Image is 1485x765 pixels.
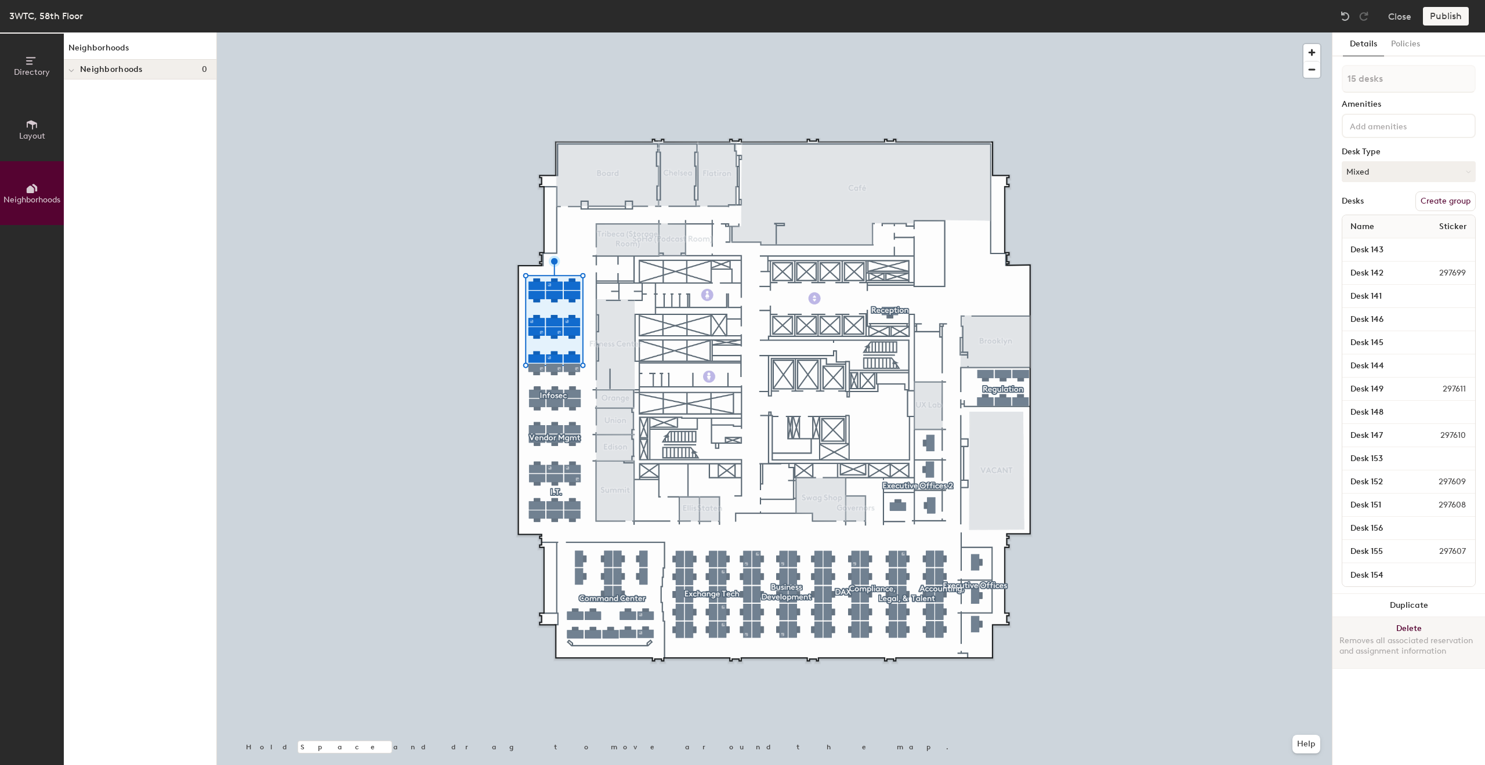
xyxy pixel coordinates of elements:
input: Add amenities [1348,118,1452,132]
input: Unnamed desk [1345,311,1473,328]
button: DeleteRemoves all associated reservation and assignment information [1332,617,1485,668]
span: Name [1345,216,1380,237]
input: Unnamed desk [1345,242,1473,258]
span: 297611 [1415,383,1473,396]
input: Unnamed desk [1345,358,1473,374]
span: 297610 [1412,429,1473,442]
div: Removes all associated reservation and assignment information [1339,636,1478,657]
input: Unnamed desk [1345,543,1411,560]
button: Help [1292,735,1320,753]
span: Neighborhoods [80,65,143,74]
input: Unnamed desk [1345,497,1411,513]
input: Unnamed desk [1345,427,1412,444]
input: Unnamed desk [1345,474,1411,490]
h1: Neighborhoods [64,42,216,60]
button: Close [1388,7,1411,26]
input: Unnamed desk [1345,567,1473,583]
span: 297609 [1411,476,1473,488]
div: Desks [1342,197,1364,206]
input: Unnamed desk [1345,265,1411,281]
div: 3WTC, 58th Floor [9,9,83,23]
button: Details [1343,32,1384,56]
input: Unnamed desk [1345,381,1415,397]
div: Desk Type [1342,147,1476,157]
img: Undo [1339,10,1351,22]
input: Unnamed desk [1345,288,1473,304]
span: 297607 [1411,545,1473,558]
button: Create group [1415,191,1476,211]
span: Directory [14,67,50,77]
button: Duplicate [1332,594,1485,617]
span: Neighborhoods [3,195,60,205]
input: Unnamed desk [1345,335,1473,351]
input: Unnamed desk [1345,404,1473,420]
button: Mixed [1342,161,1476,182]
input: Unnamed desk [1345,520,1473,536]
input: Unnamed desk [1345,451,1473,467]
div: Amenities [1342,100,1476,109]
span: 0 [202,65,207,74]
span: 297608 [1411,499,1473,512]
span: 297699 [1411,267,1473,280]
button: Policies [1384,32,1427,56]
img: Redo [1358,10,1370,22]
span: Sticker [1433,216,1473,237]
span: Layout [19,131,45,141]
